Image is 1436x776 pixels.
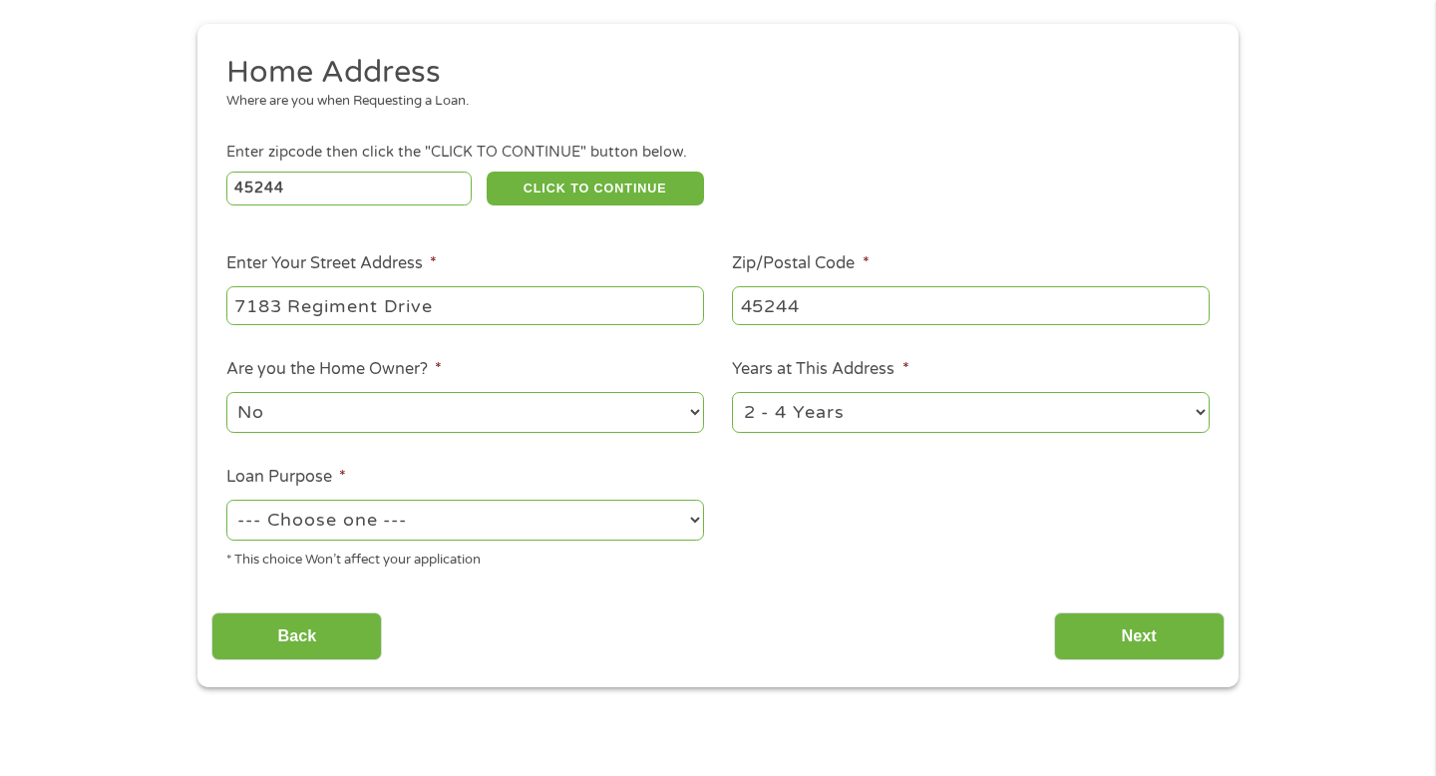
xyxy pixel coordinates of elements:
[226,53,1196,93] h2: Home Address
[1054,612,1225,661] input: Next
[226,544,704,571] div: * This choice Won’t affect your application
[226,286,704,324] input: 1 Main Street
[732,359,908,380] label: Years at This Address
[226,172,473,205] input: Enter Zipcode (e.g 01510)
[211,612,382,661] input: Back
[226,467,346,488] label: Loan Purpose
[226,359,442,380] label: Are you the Home Owner?
[226,92,1196,112] div: Where are you when Requesting a Loan.
[226,142,1210,164] div: Enter zipcode then click the "CLICK TO CONTINUE" button below.
[732,253,869,274] label: Zip/Postal Code
[226,253,437,274] label: Enter Your Street Address
[487,172,704,205] button: CLICK TO CONTINUE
